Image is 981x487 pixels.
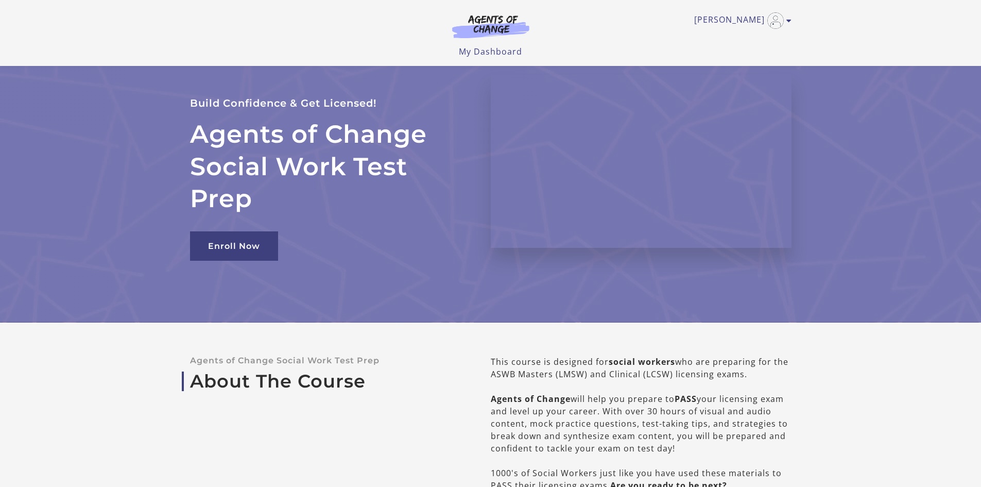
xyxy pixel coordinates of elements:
a: Enroll Now [190,231,278,261]
p: Agents of Change Social Work Test Prep [190,356,458,365]
b: social workers [609,356,675,367]
b: PASS [675,393,697,405]
b: Agents of Change [491,393,571,405]
p: Build Confidence & Get Licensed! [190,95,466,112]
h2: Agents of Change Social Work Test Prep [190,118,466,214]
a: Toggle menu [694,12,786,29]
a: My Dashboard [459,46,522,57]
a: About The Course [190,371,458,392]
img: Agents of Change Logo [441,14,540,38]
